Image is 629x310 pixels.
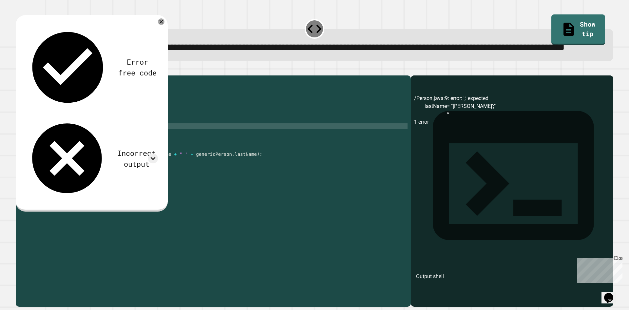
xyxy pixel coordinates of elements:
div: Incorrect output [115,148,158,169]
iframe: chat widget [601,284,622,303]
div: Chat with us now!Close [3,3,45,42]
a: Show tip [551,14,605,45]
iframe: chat widget [575,255,622,283]
div: /Person.java:9: error: ';' expected lastName= "[PERSON_NAME]';" ^ 1 error [414,94,610,307]
div: Error free code [117,56,158,78]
